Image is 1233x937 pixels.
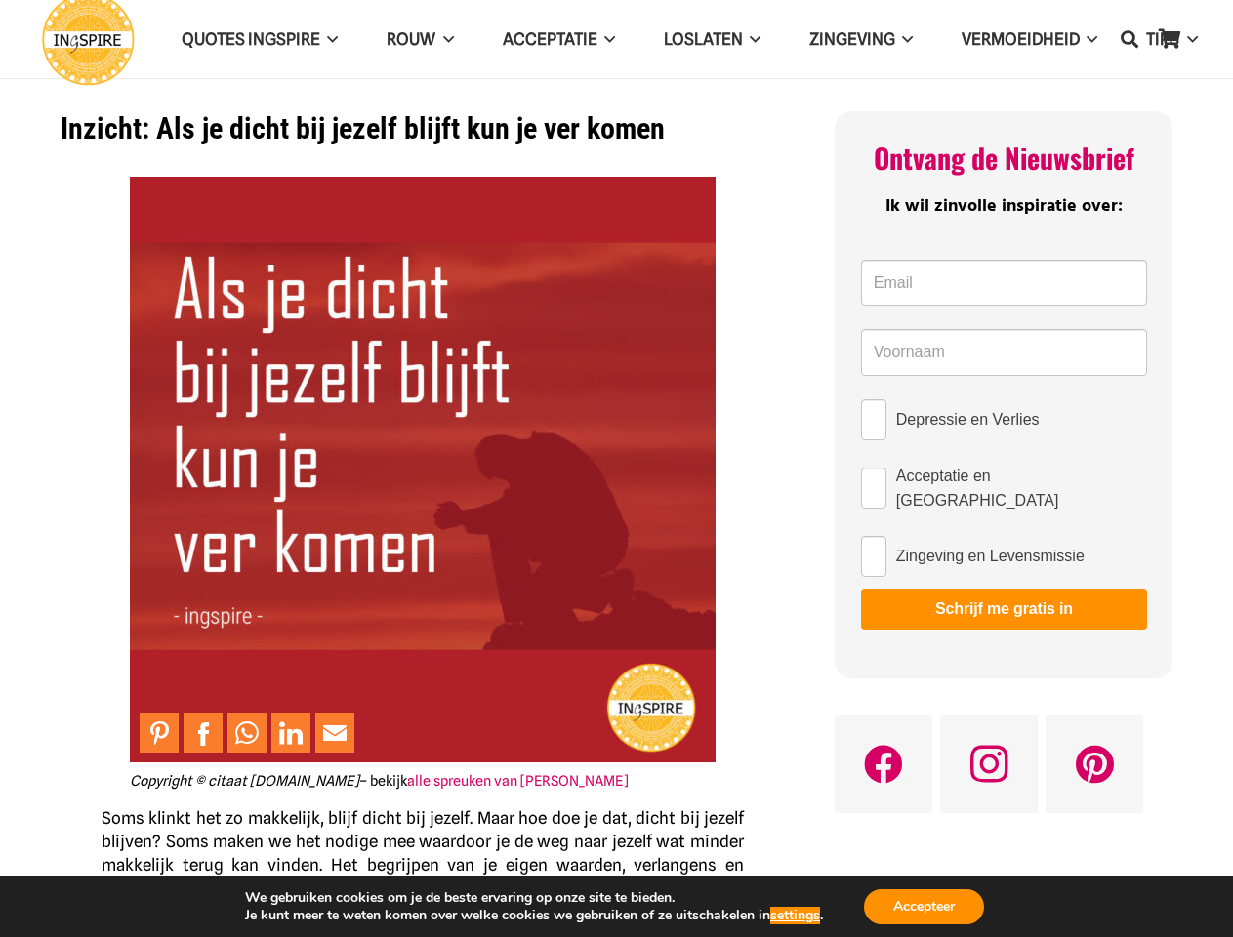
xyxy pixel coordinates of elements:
[896,407,1040,431] span: Depressie en Verlies
[1110,15,1149,63] a: Zoeken
[130,772,359,789] em: Copyright © citaat [DOMAIN_NAME]
[861,536,886,577] input: Zingeving en Levensmissie
[770,907,820,924] button: settings
[895,15,913,63] span: Zingeving Menu
[478,15,639,64] a: AcceptatieAcceptatie Menu
[1179,15,1197,63] span: TIPS Menu
[184,713,227,753] li: Facebook
[597,15,615,63] span: Acceptatie Menu
[435,15,453,63] span: ROUW Menu
[861,399,886,440] input: Depressie en Verlies
[1122,15,1221,64] a: TIPSTIPS Menu
[940,715,1038,813] a: Instagram
[61,111,786,146] h1: Inzicht: Als je dicht bij jezelf blijft kun je ver komen
[809,29,895,49] span: Zingeving
[1080,15,1097,63] span: VERMOEIDHEID Menu
[387,29,435,49] span: ROUW
[835,715,932,813] a: Facebook
[874,138,1134,178] span: Ontvang de Nieuwsbrief
[140,713,179,753] a: Pin to Pinterest
[245,889,823,907] p: We gebruiken cookies om je de beste ervaring op onze site te bieden.
[937,15,1122,64] a: VERMOEIDHEIDVERMOEIDHEID Menu
[130,769,716,793] figcaption: – bekijk
[864,889,984,924] button: Accepteer
[315,713,359,753] li: Email This
[861,589,1147,630] button: Schrijf me gratis in
[861,329,1147,376] input: Voornaam
[157,15,362,64] a: QUOTES INGSPIREQUOTES INGSPIRE Menu
[896,464,1147,512] span: Acceptatie en [GEOGRAPHIC_DATA]
[962,29,1080,49] span: VERMOEIDHEID
[271,713,310,753] a: Share to LinkedIn
[227,713,267,753] a: Share to WhatsApp
[182,29,320,49] span: QUOTES INGSPIRE
[407,772,629,789] a: alle spreuken van [PERSON_NAME]
[785,15,937,64] a: ZingevingZingeving Menu
[664,29,743,49] span: Loslaten
[1146,29,1179,49] span: TIPS
[140,713,184,753] li: Pinterest
[885,192,1123,221] span: Ik wil zinvolle inspiratie over:
[743,15,760,63] span: Loslaten Menu
[861,260,1147,306] input: Email
[1046,715,1143,813] a: Pinterest
[896,544,1085,568] span: Zingeving en Levensmissie
[315,713,354,753] a: Mail to Email This
[184,713,223,753] a: Share to Facebook
[503,29,597,49] span: Acceptatie
[362,15,477,64] a: ROUWROUW Menu
[861,468,886,509] input: Acceptatie en [GEOGRAPHIC_DATA]
[227,713,271,753] li: WhatsApp
[639,15,785,64] a: LoslatenLoslaten Menu
[271,713,315,753] li: LinkedIn
[245,907,823,924] p: Je kunt meer te weten komen over welke cookies we gebruiken of ze uitschakelen in .
[320,15,338,63] span: QUOTES INGSPIRE Menu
